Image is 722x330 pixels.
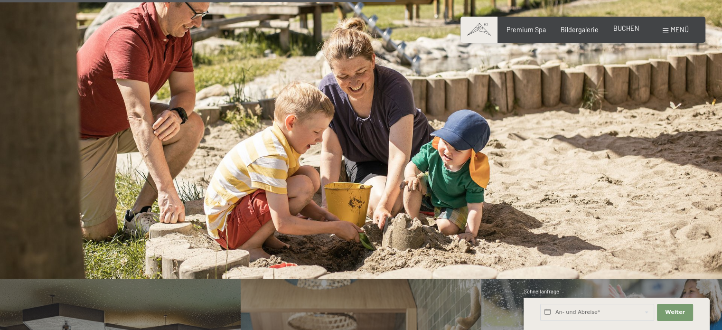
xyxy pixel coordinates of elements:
[524,288,559,294] span: Schnellanfrage
[613,24,639,32] a: BUCHEN
[506,26,546,34] a: Premium Spa
[671,26,689,34] span: Menü
[665,309,685,316] span: Weiter
[561,26,599,34] a: Bildergalerie
[657,304,693,321] button: Weiter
